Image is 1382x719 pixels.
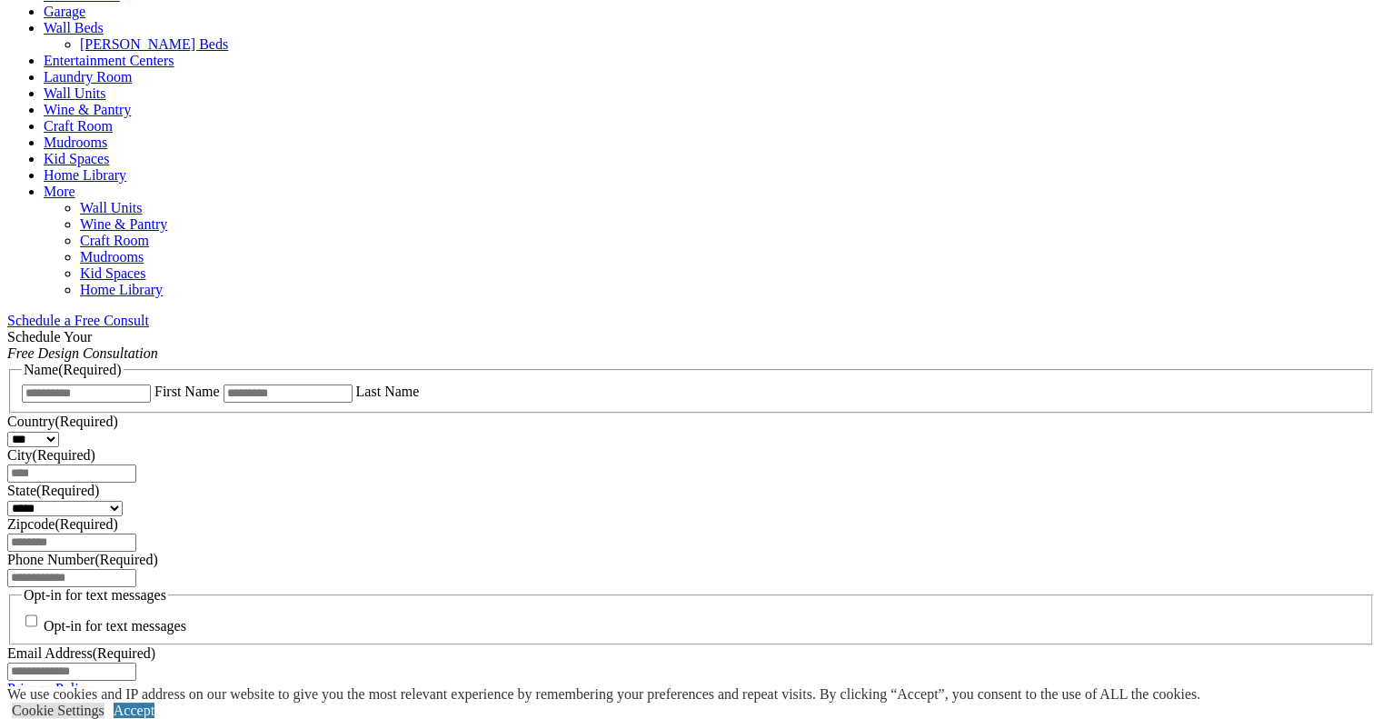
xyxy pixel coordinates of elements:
a: Laundry Room [44,69,132,85]
a: Craft Room [44,118,113,134]
a: Cookie Settings [12,703,104,718]
label: Phone Number [7,552,158,567]
a: Accept [114,703,154,718]
a: Entertainment Centers [44,53,174,68]
label: Country [7,414,118,429]
a: [PERSON_NAME] Beds [80,36,228,52]
em: Free Design Consultation [7,345,158,361]
a: Wall Beds [44,20,104,35]
div: We use cookies and IP address on our website to give you the most relevant experience by remember... [7,686,1200,703]
a: Home Library [80,282,163,297]
a: Home Library [44,167,126,183]
legend: Name [22,362,124,378]
a: Wine & Pantry [44,102,131,117]
label: First Name [154,384,220,399]
label: Last Name [356,384,420,399]
a: Mudrooms [80,249,144,265]
a: Wall Units [44,85,105,101]
legend: Opt-in for text messages [22,587,168,604]
span: (Required) [94,552,157,567]
a: More menu text will display only on big screen [44,184,75,199]
label: Opt-in for text messages [44,618,186,634]
span: (Required) [55,516,117,532]
a: Craft Room [80,233,149,248]
a: Mudrooms [44,135,107,150]
label: Email Address [7,645,155,661]
a: Privacy Policy [7,681,93,696]
span: (Required) [36,483,99,498]
span: (Required) [93,645,155,661]
a: Kid Spaces [44,151,109,166]
span: (Required) [55,414,117,429]
a: Wine & Pantry [80,216,167,232]
span: (Required) [33,447,95,463]
a: Wall Units [80,200,142,215]
label: State [7,483,99,498]
a: Garage [44,4,85,19]
span: Schedule Your [7,329,158,361]
a: Schedule a Free Consult (opens a dropdown menu) [7,313,149,328]
span: (Required) [58,362,121,377]
label: Zipcode [7,516,118,532]
a: Kid Spaces [80,265,145,281]
label: City [7,447,95,463]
